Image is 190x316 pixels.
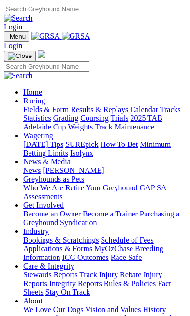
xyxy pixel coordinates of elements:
a: Race Safe [111,253,142,261]
a: Retire Your Greyhound [65,184,138,192]
a: Stewards Reports [23,271,77,279]
a: Fact Sheets [23,279,171,296]
a: Wagering [23,131,53,140]
a: Statistics [23,114,51,122]
a: Isolynx [70,149,93,157]
a: Who We Are [23,184,63,192]
a: Trials [111,114,129,122]
button: Toggle navigation [4,51,36,61]
a: Syndication [60,218,97,227]
a: Schedule of Fees [101,236,153,244]
img: Close [8,52,32,60]
a: Become a Trainer [83,210,138,218]
a: Breeding Information [23,244,163,261]
img: Search [4,72,33,80]
a: Calendar [130,105,158,114]
a: Integrity Reports [49,279,102,287]
a: About [23,297,43,305]
a: Login [4,23,22,31]
a: Home [23,88,42,96]
input: Search [4,4,89,14]
div: Greyhounds as Pets [23,184,186,201]
a: Rules & Policies [104,279,156,287]
a: News [23,166,41,174]
a: [PERSON_NAME] [43,166,104,174]
a: Industry [23,227,49,235]
a: Vision and Values [85,305,141,314]
a: News & Media [23,158,71,166]
div: Industry [23,236,186,262]
a: Tracks [160,105,181,114]
a: 2025 TAB Adelaide Cup [23,114,162,131]
input: Search [4,61,89,72]
a: Greyhounds as Pets [23,175,84,183]
img: GRSA [62,32,90,41]
a: Results & Replays [71,105,128,114]
img: Search [4,14,33,23]
a: Login [4,42,22,50]
a: Racing [23,97,45,105]
div: Care & Integrity [23,271,186,297]
img: logo-grsa-white.png [38,50,45,58]
a: [DATE] Tips [23,140,63,148]
div: Racing [23,105,186,131]
a: GAP SA Assessments [23,184,166,201]
span: Menu [10,33,26,40]
a: Injury Reports [23,271,162,287]
a: Get Involved [23,201,64,209]
a: Stay On Track [45,288,90,296]
a: Fields & Form [23,105,69,114]
a: Grading [53,114,78,122]
a: History [143,305,166,314]
a: Weights [68,123,93,131]
a: MyOzChase [94,244,133,253]
a: Applications & Forms [23,244,92,253]
a: Purchasing a Greyhound [23,210,179,227]
a: Track Maintenance [95,123,154,131]
a: Care & Integrity [23,262,74,270]
a: How To Bet [101,140,138,148]
div: News & Media [23,166,186,175]
div: Wagering [23,140,186,158]
a: ICG Outcomes [62,253,108,261]
a: Bookings & Scratchings [23,236,99,244]
a: Coursing [80,114,109,122]
a: Minimum Betting Limits [23,140,171,157]
a: Track Injury Rebate [79,271,141,279]
div: Get Involved [23,210,186,227]
button: Toggle navigation [4,31,29,42]
a: Become an Owner [23,210,81,218]
a: SUREpick [65,140,98,148]
img: GRSA [31,32,60,41]
a: We Love Our Dogs [23,305,83,314]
